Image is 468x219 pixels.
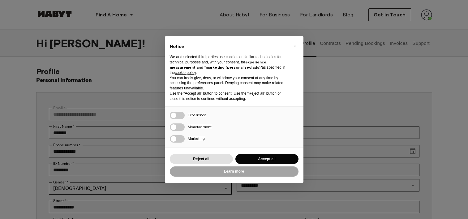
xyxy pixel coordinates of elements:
[170,60,267,70] strong: experience, measurement and “marketing (personalized ads)”
[170,44,289,50] h2: Notice
[170,154,233,164] button: Reject all
[175,71,196,75] a: cookie policy
[290,41,300,51] button: Close this notice
[235,154,298,164] button: Accept all
[188,124,212,129] span: Measurement
[170,166,298,177] button: Learn more
[170,75,289,91] p: You can freely give, deny, or withdraw your consent at any time by accessing the preferences pane...
[188,113,206,117] span: Experience
[170,54,289,75] p: We and selected third parties use cookies or similar technologies for technical purposes and, wit...
[170,91,289,101] p: Use the “Accept all” button to consent. Use the “Reject all” button or close this notice to conti...
[188,136,205,141] span: Marketing
[294,42,296,50] span: ×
